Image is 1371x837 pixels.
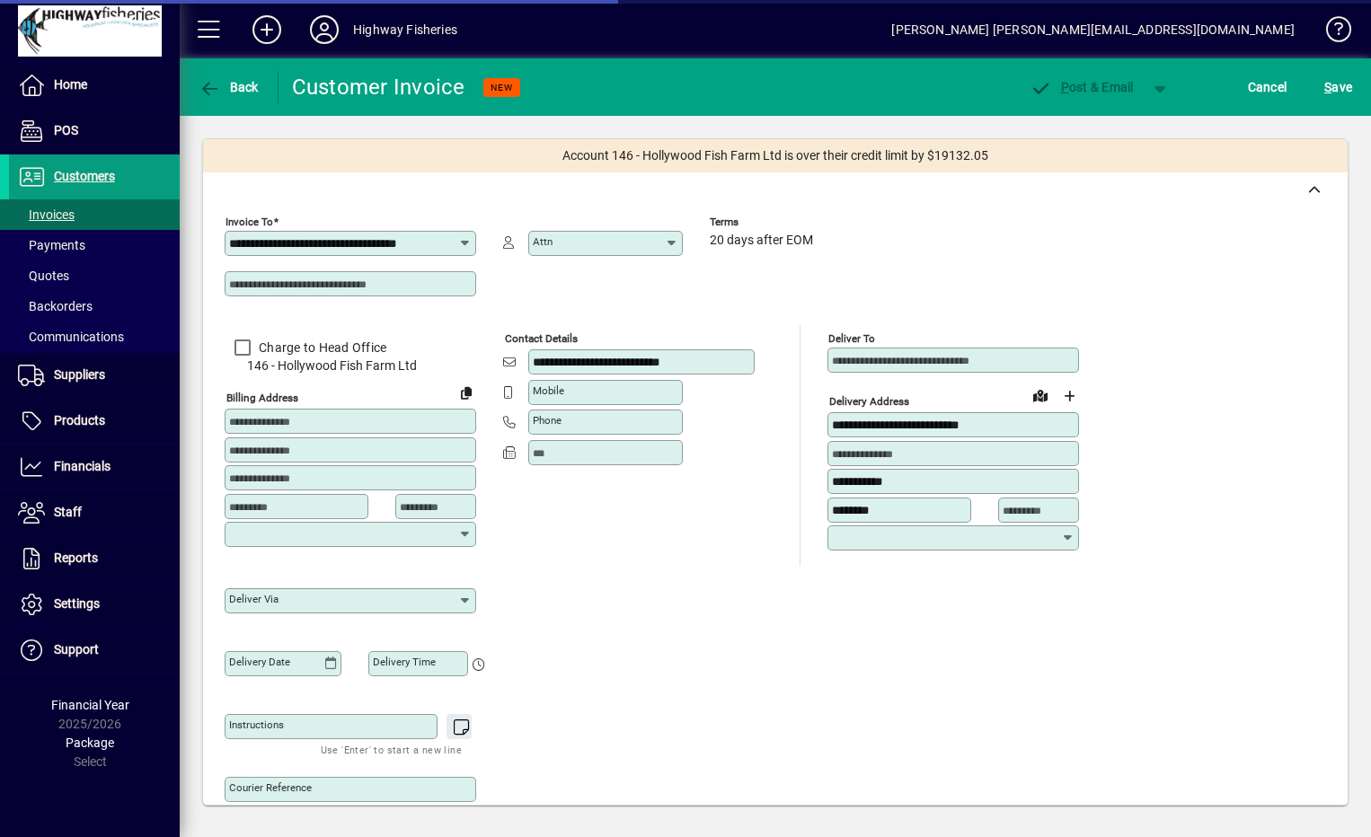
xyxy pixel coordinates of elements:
[229,593,279,605] mat-label: Deliver via
[255,339,386,357] label: Charge to Head Office
[54,642,99,656] span: Support
[54,77,87,92] span: Home
[54,505,82,519] span: Staff
[562,146,988,165] span: Account 146 - Hollywood Fish Farm Ltd is over their credit limit by $19132.05
[1320,71,1357,103] button: Save
[54,367,105,382] span: Suppliers
[373,656,436,668] mat-label: Delivery time
[9,109,180,154] a: POS
[891,15,1295,44] div: [PERSON_NAME] [PERSON_NAME][EMAIL_ADDRESS][DOMAIN_NAME]
[533,414,562,427] mat-label: Phone
[9,399,180,444] a: Products
[1243,71,1292,103] button: Cancel
[1021,71,1143,103] button: Post & Email
[54,551,98,565] span: Reports
[54,169,115,183] span: Customers
[199,80,259,94] span: Back
[229,718,284,731] mat-label: Instructions
[9,445,180,489] a: Financials
[226,216,273,228] mat-label: Invoice To
[9,63,180,108] a: Home
[533,384,564,397] mat-label: Mobile
[1055,382,1084,410] button: Choose address
[9,490,180,535] a: Staff
[9,353,180,398] a: Suppliers
[18,207,75,222] span: Invoices
[9,582,180,627] a: Settings
[194,71,263,103] button: Back
[18,238,85,252] span: Payments
[66,736,114,750] span: Package
[292,73,465,101] div: Customer Invoice
[229,781,312,794] mat-label: Courier Reference
[321,739,462,760] mat-hint: Use 'Enter' to start a new line
[1313,4,1349,62] a: Knowledge Base
[18,299,93,313] span: Backorders
[1026,381,1055,410] a: View on map
[1061,80,1069,94] span: P
[9,322,180,352] a: Communications
[18,330,124,344] span: Communications
[238,13,296,46] button: Add
[54,413,105,427] span: Products
[296,13,353,46] button: Profile
[1324,73,1352,101] span: ave
[9,199,180,230] a: Invoices
[828,332,875,345] mat-label: Deliver To
[51,698,129,712] span: Financial Year
[9,230,180,260] a: Payments
[1248,73,1287,101] span: Cancel
[491,82,513,93] span: NEW
[9,536,180,581] a: Reports
[54,459,111,473] span: Financials
[353,15,457,44] div: Highway Fisheries
[9,291,180,322] a: Backorders
[180,71,279,103] app-page-header-button: Back
[9,260,180,291] a: Quotes
[1030,80,1134,94] span: ost & Email
[18,269,69,283] span: Quotes
[533,235,553,248] mat-label: Attn
[54,596,100,611] span: Settings
[54,123,78,137] span: POS
[225,357,476,375] span: 146 - Hollywood Fish Farm Ltd
[710,216,818,228] span: Terms
[9,628,180,673] a: Support
[1324,80,1331,94] span: S
[452,378,481,407] button: Copy to Delivery address
[710,233,813,248] span: 20 days after EOM
[229,656,290,668] mat-label: Delivery date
